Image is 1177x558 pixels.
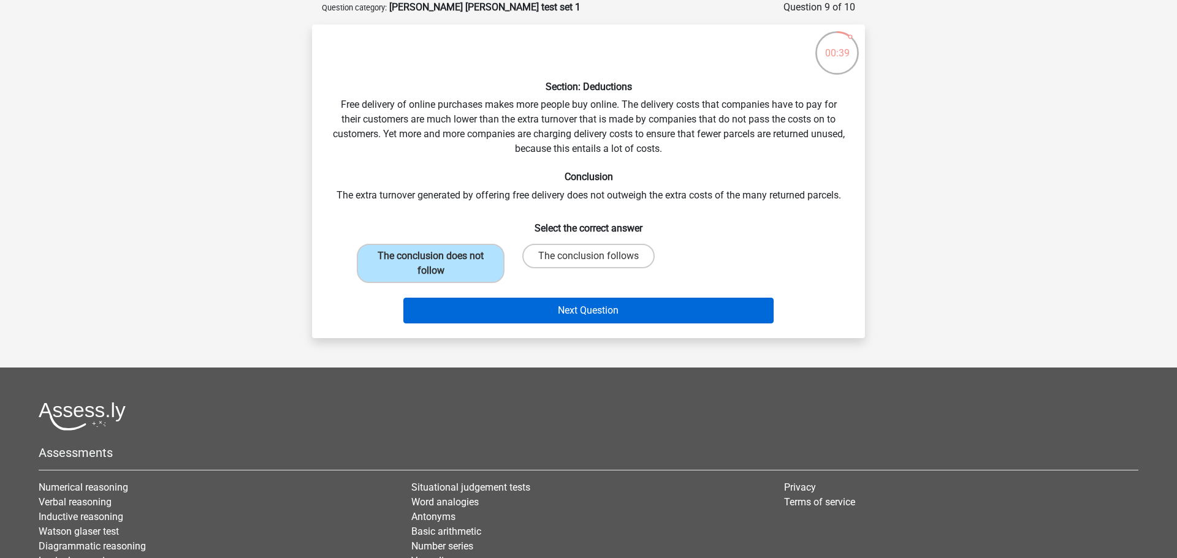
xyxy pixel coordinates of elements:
strong: [PERSON_NAME] [PERSON_NAME] test set 1 [389,1,581,13]
a: Verbal reasoning [39,496,112,508]
h6: Conclusion [332,171,845,183]
h5: Assessments [39,445,1138,460]
a: Basic arithmetic [411,526,481,537]
a: Watson glaser test [39,526,119,537]
h6: Section: Deductions [332,81,845,92]
img: Assessly logo [39,402,126,431]
h6: Select the correct answer [332,213,845,234]
a: Diagrammatic reasoning [39,540,146,552]
small: Question category: [322,3,387,12]
a: Number series [411,540,473,552]
a: Antonyms [411,511,455,522]
button: Next Question [403,298,774,323]
a: Numerical reasoning [39,481,128,493]
a: Situational judgement tests [411,481,530,493]
label: The conclusion follows [522,244,655,268]
label: The conclusion does not follow [357,244,505,283]
div: Free delivery of online purchases makes more people buy online. The delivery costs that companies... [317,34,860,328]
div: 00:39 [814,30,860,61]
a: Word analogies [411,496,479,508]
a: Privacy [784,481,816,493]
a: Inductive reasoning [39,511,123,522]
a: Terms of service [784,496,855,508]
